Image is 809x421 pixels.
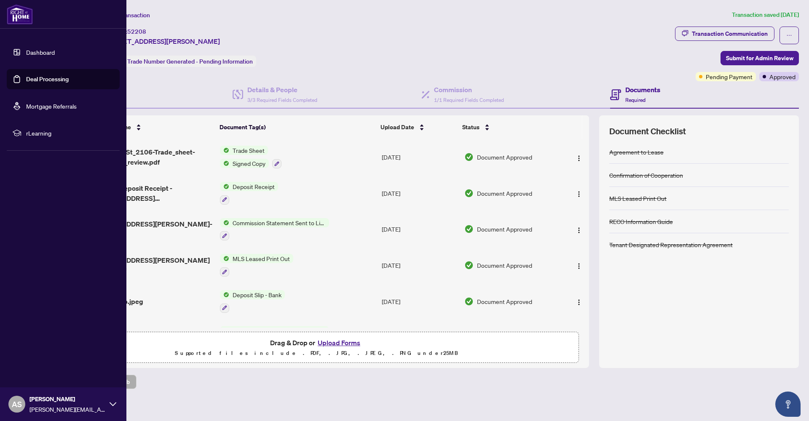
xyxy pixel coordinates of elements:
img: Status Icon [220,146,229,155]
th: Document Tag(s) [216,115,377,139]
button: Logo [572,222,586,236]
td: [DATE] [378,247,461,283]
span: Pending Payment [706,72,753,81]
span: Signed Copy [229,159,269,168]
td: [DATE] [378,283,461,320]
img: Logo [576,227,582,234]
span: [STREET_ADDRESS][PERSON_NAME]-CS.pdf [91,219,213,239]
td: [DATE] [378,211,461,248]
img: Document Status [464,224,474,234]
img: Logo [576,299,582,306]
img: Status Icon [220,218,229,227]
th: Status [459,115,558,139]
img: Logo [576,191,582,197]
span: MEhome Deposit Receipt - [STREET_ADDRESS][PERSON_NAME]pdf [91,183,213,203]
a: Mortgage Referrals [26,102,77,110]
img: Logo [576,155,582,162]
h4: Commission [434,85,504,95]
button: Status IconDeposit Receipt [220,182,278,205]
h4: Details & People [247,85,317,95]
a: Dashboard [26,48,55,56]
span: 3/3 Required Fields Completed [247,97,317,103]
span: [PERSON_NAME][EMAIL_ADDRESS][DOMAIN_NAME] [29,405,105,414]
span: [STREET_ADDRESS][PERSON_NAME] REALM.pdf [91,255,213,275]
img: Status Icon [220,326,229,336]
h4: Documents [625,85,660,95]
th: Upload Date [377,115,459,139]
span: 127 Condition(s) In Offer - Buyer Acknowledgement [229,326,329,336]
img: Document Status [464,297,474,306]
button: Status IconDeposit Slip - Bank [220,290,285,313]
span: Document Approved [477,189,532,198]
div: Confirmation of Cooperation [609,171,683,180]
img: Document Status [464,152,474,162]
div: Status: [104,56,256,67]
span: Document Checklist [609,125,686,137]
span: Status [462,123,480,132]
div: Tenant Designated Representation Agreement [609,240,733,249]
th: (13) File Name [87,115,216,139]
article: Transaction saved [DATE] [732,10,799,20]
span: 127_Condition_s__In_Offer_-_Buyer_Acknowledgement_-_PropTx-[PERSON_NAME].pdf [91,327,213,347]
span: ellipsis [786,32,792,38]
img: Status Icon [220,254,229,263]
button: Submit for Admin Review [721,51,799,65]
span: rLearning [26,128,114,138]
button: Status Icon127 Condition(s) In Offer - Buyer Acknowledgement [220,326,329,349]
div: MLS Leased Print Out [609,194,667,203]
div: Transaction Communication [692,27,768,40]
span: Drag & Drop or [270,337,363,348]
span: View Transaction [105,11,150,19]
td: [DATE] [378,139,461,175]
img: Status Icon [220,159,229,168]
div: RECO Information Guide [609,217,673,226]
button: Logo [572,258,586,272]
span: Commission Statement Sent to Listing Brokerage [229,218,329,227]
span: 52208 [127,28,146,35]
button: Logo [572,150,586,164]
span: AS [12,398,22,410]
img: Status Icon [220,290,229,299]
button: Logo [572,187,586,200]
span: 1/1 Required Fields Completed [434,97,504,103]
span: Document Approved [477,261,532,270]
button: Logo [572,295,586,308]
span: Document Approved [477,152,532,162]
img: logo [7,4,33,24]
span: Drag & Drop orUpload FormsSupported files include .PDF, .JPG, .JPEG, .PNG under25MB [54,332,579,363]
span: Trade Number Generated - Pending Information [127,58,253,65]
span: Approved [769,72,796,81]
img: Document Status [464,261,474,270]
button: Open asap [775,392,801,417]
button: Upload Forms [315,337,363,348]
span: Deposit Slip - Bank [229,290,285,299]
span: Document Approved [477,297,532,306]
a: Deal Processing [26,75,69,83]
span: 125_Peter_St_2106-Trade_sheet-Aashish_to_review.pdf [91,147,213,167]
p: Supported files include .PDF, .JPG, .JPEG, .PNG under 25 MB [59,348,573,358]
div: Agreement to Lease [609,147,664,157]
span: [PERSON_NAME] [29,394,105,404]
span: Document Approved [477,224,532,234]
span: Upload Date [380,123,414,132]
img: Status Icon [220,182,229,191]
img: Document Status [464,189,474,198]
span: Trade Sheet [229,146,268,155]
button: Status IconCommission Statement Sent to Listing Brokerage [220,218,329,241]
span: Deposit Receipt [229,182,278,191]
span: MLS Leased Print Out [229,254,293,263]
td: [DATE] [378,175,461,211]
span: [STREET_ADDRESS][PERSON_NAME] [104,36,220,46]
button: Status IconMLS Leased Print Out [220,254,293,277]
span: Required [625,97,646,103]
span: Submit for Admin Review [726,51,793,65]
button: Transaction Communication [675,27,774,41]
td: [DATE] [378,320,461,356]
img: Logo [576,263,582,269]
button: Status IconTrade SheetStatus IconSigned Copy [220,146,281,168]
